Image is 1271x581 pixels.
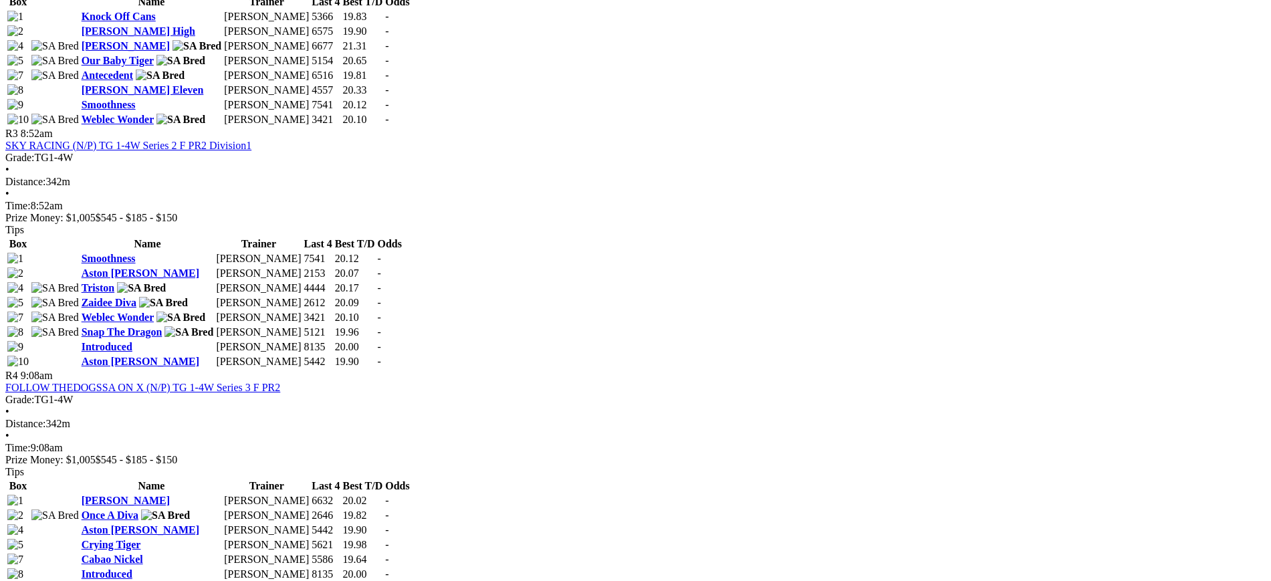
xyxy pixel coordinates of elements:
a: Introduced [82,568,132,580]
img: SA Bred [164,326,213,338]
a: [PERSON_NAME] [82,495,170,506]
span: - [385,25,388,37]
img: SA Bred [31,114,79,126]
td: [PERSON_NAME] [215,296,302,310]
span: - [385,539,388,550]
a: FOLLOW THEDOGSSA ON X (N/P) TG 1-4W Series 3 F PR2 [5,382,280,393]
img: SA Bred [156,114,205,126]
th: Name [81,479,223,493]
span: Tips [5,224,24,235]
span: - [377,282,380,294]
td: 20.65 [342,54,384,68]
a: Knock Off Cans [82,11,156,22]
td: [PERSON_NAME] [223,84,310,97]
span: • [5,188,9,199]
a: Aston [PERSON_NAME] [82,267,199,279]
td: [PERSON_NAME] [223,98,310,112]
img: 9 [7,341,23,353]
a: [PERSON_NAME] Eleven [82,84,204,96]
td: 2646 [311,509,340,522]
td: [PERSON_NAME] [223,509,310,522]
span: - [377,267,380,279]
a: Crying Tiger [82,539,141,550]
img: 5 [7,55,23,67]
td: 5442 [304,355,333,368]
img: SA Bred [31,70,79,82]
span: - [377,326,380,338]
img: SA Bred [141,509,190,521]
span: - [377,356,380,367]
td: 6575 [311,25,340,38]
a: Smoothness [82,99,136,110]
td: 20.00 [342,568,384,581]
th: Best T/D [342,479,384,493]
td: [PERSON_NAME] [215,252,302,265]
a: Cabao Nickel [82,554,143,565]
th: Last 4 [304,237,333,251]
td: 5442 [311,524,340,537]
td: 4444 [304,281,333,295]
span: R4 [5,370,18,381]
span: R3 [5,128,18,139]
img: 8 [7,84,23,96]
span: - [385,40,388,51]
span: Tips [5,466,24,477]
div: Prize Money: $1,005 [5,454,1266,466]
td: 19.90 [342,25,384,38]
div: 342m [5,418,1266,430]
td: 20.02 [342,494,384,507]
span: - [385,509,388,521]
a: [PERSON_NAME] High [82,25,195,37]
td: 20.07 [334,267,376,280]
a: Triston [82,282,114,294]
a: Smoothness [82,253,136,264]
td: [PERSON_NAME] [223,494,310,507]
img: 10 [7,114,29,126]
th: Odds [376,237,402,251]
td: 7541 [311,98,340,112]
img: 5 [7,539,23,551]
span: Box [9,480,27,491]
td: [PERSON_NAME] [223,10,310,23]
span: - [385,568,388,580]
td: 20.17 [334,281,376,295]
th: Odds [384,479,410,493]
th: Best T/D [334,237,376,251]
span: - [385,55,388,66]
img: SA Bred [31,312,79,324]
td: [PERSON_NAME] [215,267,302,280]
span: 8:52am [21,128,53,139]
td: 8135 [311,568,340,581]
td: [PERSON_NAME] [223,69,310,82]
span: Grade: [5,394,35,405]
span: - [377,341,380,352]
img: 2 [7,25,23,37]
img: 2 [7,267,23,279]
img: SA Bred [117,282,166,294]
div: TG1-4W [5,152,1266,164]
span: Distance: [5,176,45,187]
th: Name [81,237,215,251]
span: Time: [5,442,31,453]
td: 19.83 [342,10,384,23]
a: SKY RACING (N/P) TG 1-4W Series 2 F PR2 Division1 [5,140,251,151]
td: 5154 [311,54,340,68]
span: - [385,495,388,506]
td: 19.90 [342,524,384,537]
a: Aston [PERSON_NAME] [82,356,199,367]
div: 9:08am [5,442,1266,454]
img: 4 [7,40,23,52]
td: [PERSON_NAME] [223,39,310,53]
img: SA Bred [156,312,205,324]
img: 8 [7,326,23,338]
span: Box [9,238,27,249]
div: TG1-4W [5,394,1266,406]
span: - [385,84,388,96]
td: 21.31 [342,39,384,53]
span: Distance: [5,418,45,429]
img: SA Bred [139,297,188,309]
span: - [377,312,380,323]
img: 7 [7,554,23,566]
img: SA Bred [31,55,79,67]
div: 8:52am [5,200,1266,212]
